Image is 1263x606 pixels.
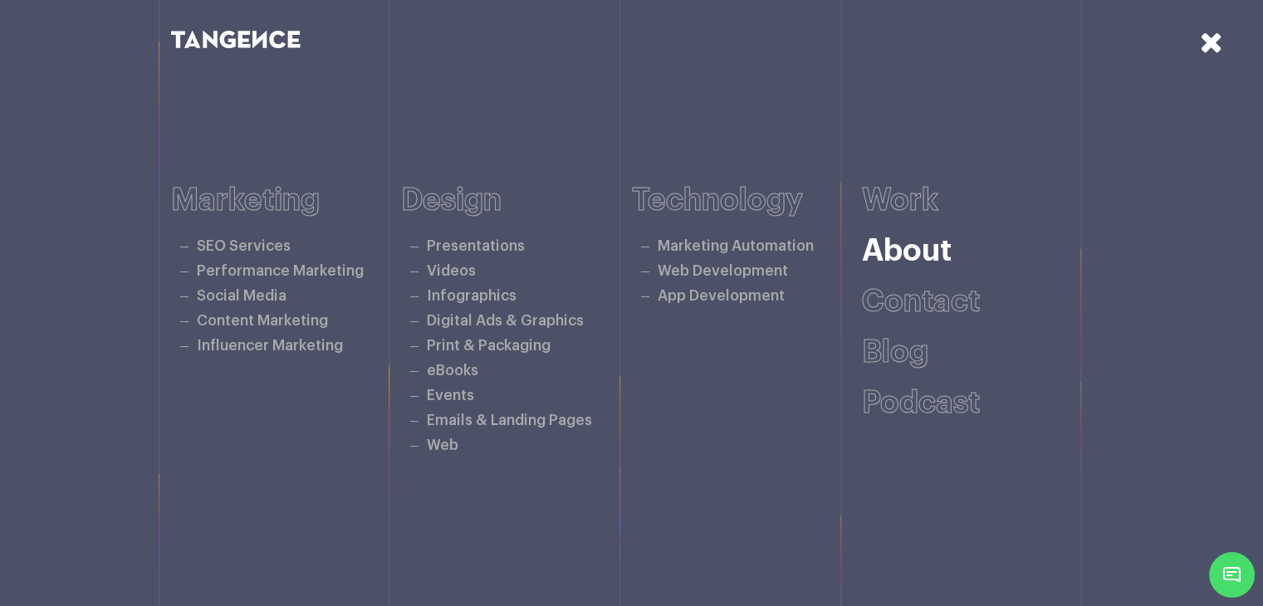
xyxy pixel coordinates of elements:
[632,183,863,217] h6: Technology
[427,264,476,278] a: Videos
[197,289,286,303] a: Social Media
[197,314,328,328] a: Content Marketing
[427,339,551,353] a: Print & Packaging
[862,337,928,368] a: Blog
[427,239,525,253] a: Presentations
[862,388,980,418] a: Podcast
[197,264,364,278] a: Performance Marketing
[862,286,980,317] a: Contact
[658,239,814,253] a: Marketing Automation
[427,438,458,452] a: Web
[427,389,474,403] a: Events
[658,264,788,278] a: Web Development
[427,289,516,303] a: Infographics
[862,185,938,216] a: Work
[427,314,584,328] a: Digital Ads & Graphics
[862,236,952,266] a: About
[427,364,478,378] a: eBooks
[197,339,343,353] a: Influencer Marketing
[427,413,592,428] a: Emails & Landing Pages
[401,183,632,217] h6: Design
[658,289,785,303] a: App Development
[197,239,291,253] a: SEO Services
[171,183,402,217] h6: Marketing
[1209,552,1255,598] span: Chat Widget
